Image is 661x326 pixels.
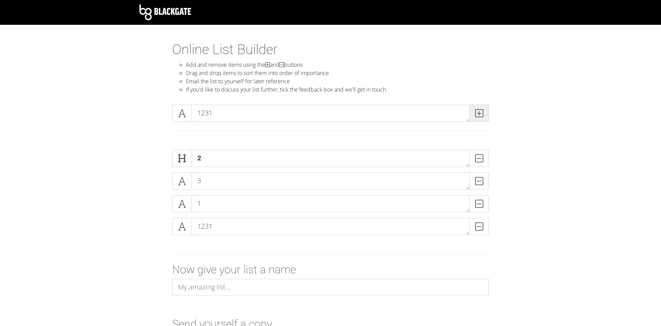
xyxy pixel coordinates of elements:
[186,77,489,85] li: Email the list to yourself for later reference
[186,61,489,69] li: Add and remove items using the and buttons
[172,279,489,295] input: My amazing list...
[186,69,489,77] li: Drag and drop items to sort them into order of importance
[172,263,489,276] h2: Now give your list a name
[139,4,191,20] img: Blackgate
[186,85,489,94] li: If you'd like to discuss your list further, tick the feedback box and we'll get in touch.
[172,41,489,58] h1: Online List Builder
